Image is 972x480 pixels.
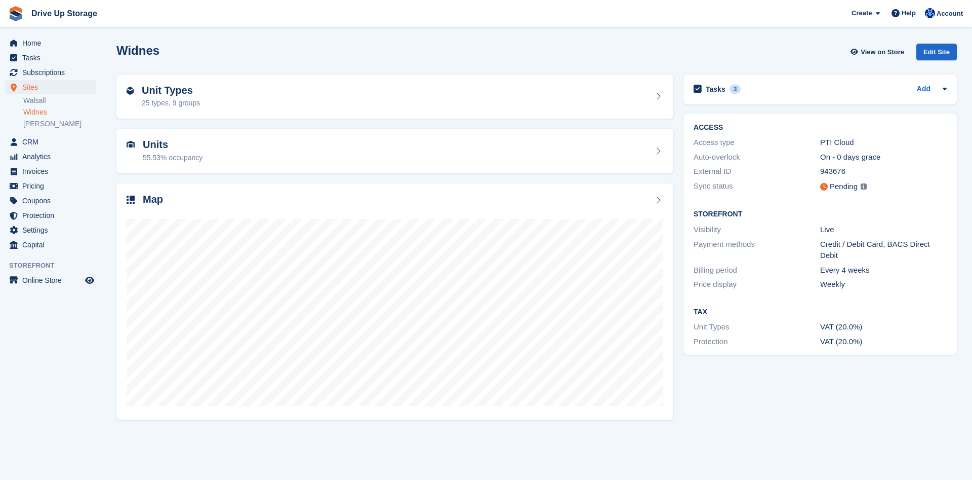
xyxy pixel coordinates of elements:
img: map-icn-33ee37083ee616e46c38cad1a60f524a97daa1e2b2c8c0bc3eb3415660979fc1.svg [127,196,135,204]
span: Help [902,8,916,18]
div: PTI Cloud [820,137,947,149]
a: menu [5,51,96,65]
div: Access type [694,137,820,149]
a: menu [5,238,96,252]
span: Online Store [22,273,83,287]
a: Drive Up Storage [27,5,101,22]
a: menu [5,135,96,149]
span: Home [22,36,83,50]
div: VAT (20.0%) [820,336,947,348]
a: View on Store [849,44,908,60]
div: 55.53% occupancy [143,153,202,163]
img: Widnes Team [925,8,935,18]
a: menu [5,80,96,94]
a: menu [5,36,96,50]
span: View on Store [861,47,904,57]
a: Map [116,183,673,420]
img: unit-icn-7be61d7bf1b0ce9d3e12c5938cc71ed9869f7b940bace4675aadf7bd6d80202e.svg [127,141,135,148]
span: Create [852,8,872,18]
a: menu [5,194,96,208]
h2: Unit Types [142,85,200,96]
span: Analytics [22,150,83,164]
div: Visibility [694,224,820,236]
h2: Tasks [706,85,725,94]
a: Add [917,84,930,95]
span: Storefront [9,261,101,271]
div: Payment methods [694,239,820,262]
span: Tasks [22,51,83,65]
h2: Units [143,139,202,151]
span: Account [937,9,963,19]
span: Capital [22,238,83,252]
div: Billing period [694,265,820,276]
div: 25 types, 9 groups [142,98,200,108]
h2: Map [143,194,163,205]
a: menu [5,208,96,223]
span: Sites [22,80,83,94]
span: Invoices [22,164,83,178]
div: Pending [830,181,858,193]
span: Coupons [22,194,83,208]
div: Weekly [820,279,947,290]
h2: Widnes [116,44,159,57]
div: Sync status [694,180,820,193]
div: 3 [730,85,741,94]
img: unit-type-icn-2b2737a686de81e16bb02015468b77c625bbabd49415b5ef34ead5e3b44a266d.svg [127,87,134,95]
div: On - 0 days grace [820,152,947,163]
h2: Tax [694,308,947,316]
a: Walsall [23,96,96,105]
a: menu [5,223,96,237]
div: Every 4 weeks [820,265,947,276]
div: External ID [694,166,820,177]
div: Edit Site [916,44,957,60]
span: Pricing [22,179,83,193]
a: Unit Types 25 types, 9 groups [116,75,673,119]
a: [PERSON_NAME] [23,119,96,129]
h2: ACCESS [694,124,947,132]
div: Unit Types [694,321,820,333]
a: Preview store [84,274,96,286]
div: Price display [694,279,820,290]
a: menu [5,150,96,164]
div: Credit / Debit Card, BACS Direct Debit [820,239,947,262]
div: VAT (20.0%) [820,321,947,333]
div: Auto-overlock [694,152,820,163]
span: Protection [22,208,83,223]
a: menu [5,179,96,193]
span: CRM [22,135,83,149]
a: Edit Site [916,44,957,64]
h2: Storefront [694,210,947,218]
span: Subscriptions [22,65,83,80]
a: Widnes [23,107,96,117]
div: Live [820,224,947,236]
a: menu [5,65,96,80]
span: Settings [22,223,83,237]
a: menu [5,273,96,287]
a: Units 55.53% occupancy [116,129,673,173]
div: Protection [694,336,820,348]
img: stora-icon-8386f47178a22dfd0bd8f6a31ec36ba5ce8667c1dd55bd0f319d3a0aa187defe.svg [8,6,23,21]
img: icon-info-grey-7440780725fd019a000dd9b08b2336e03edf1995a4989e88bcd33f0948082b44.svg [861,183,867,190]
a: menu [5,164,96,178]
div: 943676 [820,166,947,177]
